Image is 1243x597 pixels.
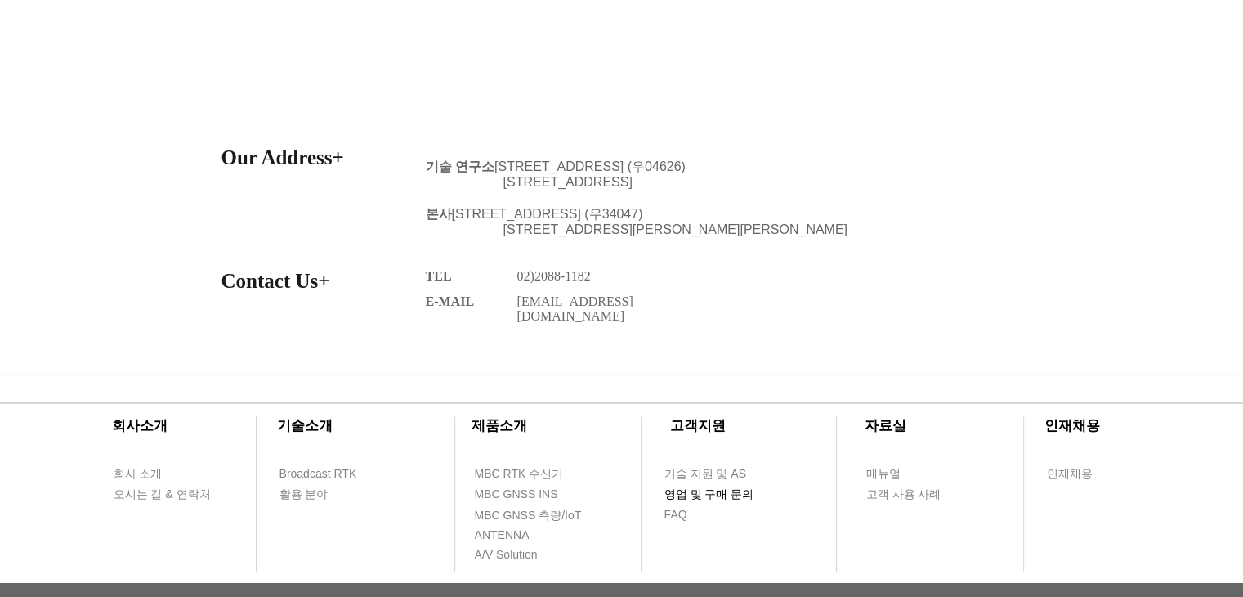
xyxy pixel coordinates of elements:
[664,484,758,505] a: 영업 및 구매 문의
[503,222,847,236] span: [STREET_ADDRESS][PERSON_NAME][PERSON_NAME]
[475,527,530,544] span: ANTENNA
[664,507,687,523] span: FAQ
[426,159,686,173] span: [STREET_ADDRESS] (우04626)
[670,418,726,433] span: ​고객지원
[279,466,357,483] span: Broadcast RTK
[113,484,223,505] a: 오시는 길 & 연락처
[114,487,211,503] span: 오시는 길 & 연락처
[865,484,959,505] a: 고객 사용 사례
[474,464,597,484] a: MBC RTK 수신기
[664,505,758,525] a: FAQ
[113,464,207,484] a: 회사 소개
[475,487,558,503] span: MBC GNSS INS
[503,175,633,189] span: [STREET_ADDRESS]
[865,464,959,484] a: 매뉴얼
[221,146,344,168] span: Our Address+
[426,269,452,283] span: TEL
[664,466,746,483] span: 기술 지원 및 AS
[472,418,527,433] span: ​제품소개
[475,466,564,483] span: MBC RTK 수신기
[664,487,754,503] span: 영업 및 구매 문의
[221,270,330,292] span: Contact Us+
[114,466,163,483] span: 회사 소개
[277,418,333,433] span: ​기술소개
[664,464,786,484] a: 기술 지원 및 AS
[941,162,1243,595] iframe: Wix Chat
[474,484,576,505] a: MBC GNSS INS
[426,207,643,221] span: [STREET_ADDRESS] (우34047)
[279,464,373,484] a: Broadcast RTK
[279,487,329,503] span: 활용 분야
[474,545,568,565] a: A/V Solution
[474,525,568,545] a: ANTENNA
[517,269,591,283] span: 02)2088-1182
[475,508,582,524] span: MBC GNSS 측량/IoT
[517,294,633,323] a: [EMAIL_ADDRESS][DOMAIN_NAME]
[426,294,475,308] span: E-MAIL
[426,159,494,173] span: 기술 연구소
[426,207,452,221] span: 본사
[475,547,538,563] span: A/V Solution
[866,466,901,483] span: 매뉴얼
[279,484,373,505] a: 활용 분야
[474,505,617,526] a: MBC GNSS 측량/IoT
[866,487,941,503] span: 고객 사용 사례
[865,418,906,433] span: ​자료실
